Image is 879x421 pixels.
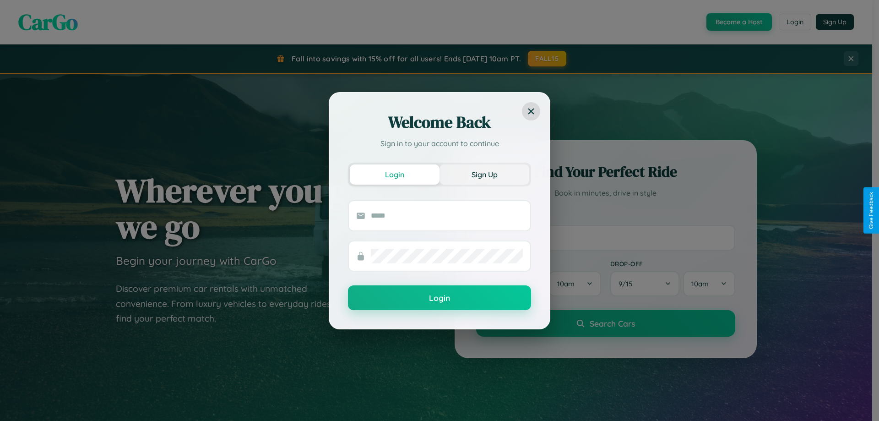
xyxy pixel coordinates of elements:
[439,164,529,185] button: Sign Up
[868,192,874,229] div: Give Feedback
[348,138,531,149] p: Sign in to your account to continue
[348,111,531,133] h2: Welcome Back
[348,285,531,310] button: Login
[350,164,439,185] button: Login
